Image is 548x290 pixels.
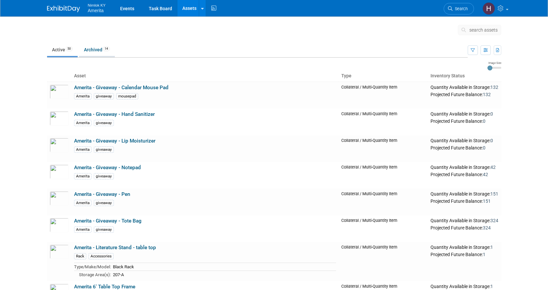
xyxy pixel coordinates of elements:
span: search assets [469,27,498,33]
div: Quantity Available in Storage: [431,165,498,171]
div: Amerita [74,173,91,179]
div: Quantity Available in Storage: [431,111,498,117]
div: Accessories [89,253,114,259]
span: 132 [483,92,491,97]
span: 1 [483,252,485,257]
td: Collateral / Multi-Quantity Item [339,82,428,109]
a: Amerita - Giveaway - Pen [74,191,130,197]
a: Active50 [47,43,78,56]
div: Amerita [74,226,91,233]
div: Amerita [74,146,91,153]
a: Search [444,3,474,14]
a: Amerita 6' Table Top Frame [74,284,135,290]
a: Amerita - Giveaway - Notepad [74,165,141,171]
span: 151 [490,191,498,197]
div: giveaway [94,226,114,233]
span: 1 [490,284,493,289]
div: Projected Future Balance: [431,197,498,204]
div: Projected Future Balance: [431,224,498,231]
div: Quantity Available in Storage: [431,138,498,144]
span: Amerita [88,8,104,13]
span: 50 [65,46,73,51]
div: Projected Future Balance: [431,117,498,124]
div: Projected Future Balance: [431,171,498,178]
div: giveaway [94,146,114,153]
div: Amerita [74,93,91,99]
span: 0 [483,145,485,150]
td: Collateral / Multi-Quantity Item [339,162,428,189]
div: giveaway [94,200,114,206]
div: Projected Future Balance: [431,250,498,258]
td: Type/Make/Model: [74,263,111,271]
span: 1 [490,245,493,250]
td: Collateral / Multi-Quantity Item [339,189,428,215]
div: Quantity Available in Storage: [431,218,498,224]
span: 132 [490,85,498,90]
td: 207-A [111,271,336,278]
img: ExhibitDay [47,6,80,12]
th: Asset [71,70,339,82]
a: Archived14 [79,43,115,56]
span: 0 [490,111,493,117]
span: 0 [483,119,485,124]
div: giveaway [94,120,114,126]
td: Collateral / Multi-Quantity Item [339,242,428,281]
div: Quantity Available in Storage: [431,284,498,290]
td: Collateral / Multi-Quantity Item [339,135,428,162]
span: Search [453,6,468,11]
td: Collateral / Multi-Quantity Item [339,215,428,242]
th: Type [339,70,428,82]
a: Amerita - Giveaway - Lip Moisturizer [74,138,155,144]
span: 0 [490,138,493,143]
span: 42 [483,172,488,177]
a: Amerita - Giveaway - Calendar Mouse Pad [74,85,169,91]
span: 42 [490,165,496,170]
span: Storage Area(s): [79,272,111,277]
div: Amerita [74,120,91,126]
a: Amerita - Giveaway - Hand Sanitizer [74,111,155,117]
div: Projected Future Balance: [431,144,498,151]
div: Quantity Available in Storage: [431,191,498,197]
div: mousepad [116,93,138,99]
div: Image Size [487,61,501,65]
div: Quantity Available in Storage: [431,85,498,91]
span: 324 [483,225,491,230]
img: Hannah Durbin [483,2,495,15]
div: Quantity Available in Storage: [431,245,498,250]
td: Black Rack [111,263,336,271]
div: Amerita [74,200,91,206]
div: giveaway [94,173,114,179]
a: Amerita - Literature Stand - table top [74,245,156,250]
span: 14 [103,46,110,51]
a: Amerita - Giveaway - Tote Bag [74,218,142,224]
span: 324 [490,218,498,223]
span: 151 [483,198,491,204]
div: giveaway [94,93,114,99]
div: Rack [74,253,86,259]
span: Nimlok KY [88,1,106,8]
button: search assets [458,25,501,35]
td: Collateral / Multi-Quantity Item [339,109,428,135]
div: Projected Future Balance: [431,91,498,98]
